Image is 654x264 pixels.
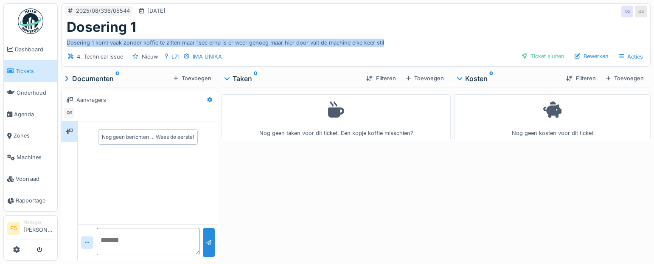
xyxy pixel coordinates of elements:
span: Agenda [14,110,54,118]
span: Tickets [16,67,54,75]
div: Ticket sluiten [518,51,568,62]
a: Voorraad [4,168,57,190]
div: Dosering 1 komt vaak zonder koffie te zitten maar 1sec erna is er weer genoeg maar hier door valt... [67,35,645,47]
div: [DATE] [147,7,166,15]
div: Taken [225,73,359,84]
div: Toevoegen [603,73,647,84]
div: QS [621,6,633,17]
span: Voorraad [16,175,54,183]
a: Zones [4,125,57,147]
li: PS [7,222,20,235]
div: Aanvragers [76,96,106,104]
div: Nieuw [142,53,158,61]
div: Nog geen taken voor dit ticket. Een kopje koffie misschien? [227,98,445,138]
span: Onderhoud [17,89,54,97]
sup: 0 [115,73,119,84]
div: Filteren [363,73,399,84]
sup: 0 [254,73,258,84]
span: Dashboard [15,45,54,53]
div: Filteren [563,73,599,84]
div: Nog geen kosten voor dit ticket [460,98,645,138]
div: L71 [171,53,180,61]
div: 4. Technical issue [77,53,123,61]
a: Onderhoud [4,82,57,104]
li: [PERSON_NAME] [23,219,54,237]
span: Rapportage [16,197,54,205]
div: QS [635,6,647,17]
img: Badge_color-CXgf-gQk.svg [18,8,43,34]
div: Nog geen berichten … Wees de eerste! [102,133,194,141]
sup: 0 [489,73,493,84]
a: Dashboard [4,39,57,60]
a: Tickets [4,60,57,82]
a: Rapportage [4,190,57,211]
div: Manager [23,219,54,225]
span: Machines [17,153,54,161]
span: Zones [14,132,54,140]
div: IMA UNIKA [193,53,222,61]
a: Machines [4,147,57,169]
div: Acties [615,51,647,63]
div: Toevoegen [403,73,447,84]
div: Documenten [65,73,170,84]
div: Kosten [458,73,559,84]
a: PS Manager[PERSON_NAME] [7,219,54,239]
a: Agenda [4,104,57,125]
h1: Dosering 1 [67,19,136,35]
div: Bewerken [571,51,612,62]
div: Toevoegen [170,73,215,84]
div: 2025/08/336/05544 [76,7,130,15]
div: QS [63,107,75,119]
